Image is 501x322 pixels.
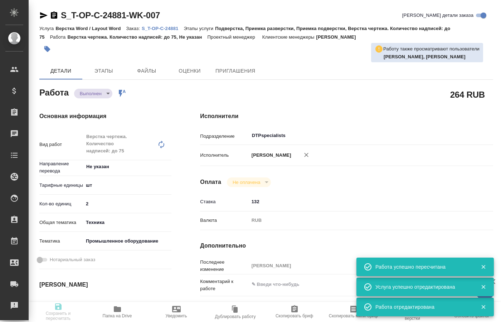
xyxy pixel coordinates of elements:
p: Верстка чертежа. Количество надписей: до 75, Не указан [67,34,207,40]
button: Выполнен [78,91,104,97]
p: Тематика [39,238,83,245]
button: Удалить исполнителя [298,147,314,163]
h4: Исполнители [200,112,493,121]
p: [PERSON_NAME] [316,34,361,40]
span: Сохранить и пересчитать [33,311,83,321]
button: Скопировать мини-бриф [324,302,383,322]
p: Работа [50,34,68,40]
h4: [PERSON_NAME] [39,280,171,289]
div: Промышленное оборудование [83,235,171,247]
h4: Дополнительно [200,241,493,250]
div: Выполнен [227,177,271,187]
div: Работа успешно пересчитана [375,263,470,270]
p: Клиентские менеджеры [262,34,316,40]
p: Ставка [200,198,249,205]
span: Дублировать работу [215,314,256,319]
p: Тарифные единицы [39,182,83,189]
p: Услуга [39,26,55,31]
p: Направление перевода [39,160,83,175]
p: Исполнитель [200,152,249,159]
button: Не оплачена [230,179,262,185]
b: [PERSON_NAME], [PERSON_NAME] [384,54,466,59]
input: ✎ Введи что-нибудь [249,196,469,207]
p: Савченко Дмитрий, Авдеенко Кирилл [384,53,480,60]
p: Последнее изменение [200,259,249,273]
button: Закрыть [476,284,491,290]
h2: Работа [39,86,69,98]
span: Скопировать бриф [276,313,313,318]
p: [PERSON_NAME] [249,152,291,159]
div: Техника [83,216,171,229]
p: S_T-OP-C-24881 [142,26,184,31]
input: Пустое поле [249,260,469,271]
p: Кол-во единиц [39,200,83,208]
button: Open [465,135,466,136]
span: Приглашения [215,67,256,75]
div: Выполнен [74,89,112,98]
p: Проектный менеджер [207,34,257,40]
span: Уведомить [166,313,187,318]
div: Услуга успешно отредактирована [375,283,470,291]
span: [PERSON_NAME] детали заказа [402,12,473,19]
p: Подразделение [200,133,249,140]
button: Скопировать бриф [265,302,324,322]
h4: Основная информация [39,112,171,121]
a: S_T-OP-C-24881-WK-007 [61,10,160,20]
div: шт [83,179,171,191]
span: Оценки [172,67,207,75]
button: Скопировать ссылку для ЯМессенджера [39,11,48,20]
p: Подверстка, Приемка разверстки, Приемка подверстки, Верстка чертежа. Количество надписей: до 75 [39,26,450,40]
p: Работу также просматривают пользователи [383,45,480,53]
span: Скопировать мини-бриф [329,313,378,318]
span: Файлы [130,67,164,75]
button: Уведомить [147,302,206,322]
button: Скопировать ссылку [50,11,58,20]
span: Папка на Drive [103,313,132,318]
input: ✎ Введи что-нибудь [83,199,171,209]
span: Этапы [87,67,121,75]
span: Детали [44,67,78,75]
p: Заказ: [126,26,142,31]
p: Этапы услуги [184,26,215,31]
a: S_T-OP-C-24881 [142,25,184,31]
button: Закрыть [476,304,491,310]
p: Комментарий к работе [200,278,249,292]
p: Общая тематика [39,219,83,226]
h4: Оплата [200,178,221,186]
button: Папка на Drive [88,302,147,322]
button: Закрыть [476,264,491,270]
button: Open [167,166,169,167]
button: Сохранить и пересчитать [29,302,88,322]
p: Валюта [200,217,249,224]
div: Работа отредактирована [375,303,470,311]
h2: 264 RUB [450,88,485,101]
p: Дата начала работ [39,301,83,308]
span: Нотариальный заказ [50,256,95,263]
button: Дублировать работу [206,302,265,322]
button: Добавить тэг [39,41,55,57]
div: RUB [249,214,469,226]
p: Вид работ [39,141,83,148]
p: Верстка Word / Layout Word [55,26,126,31]
input: ✎ Введи что-нибудь [83,299,146,309]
